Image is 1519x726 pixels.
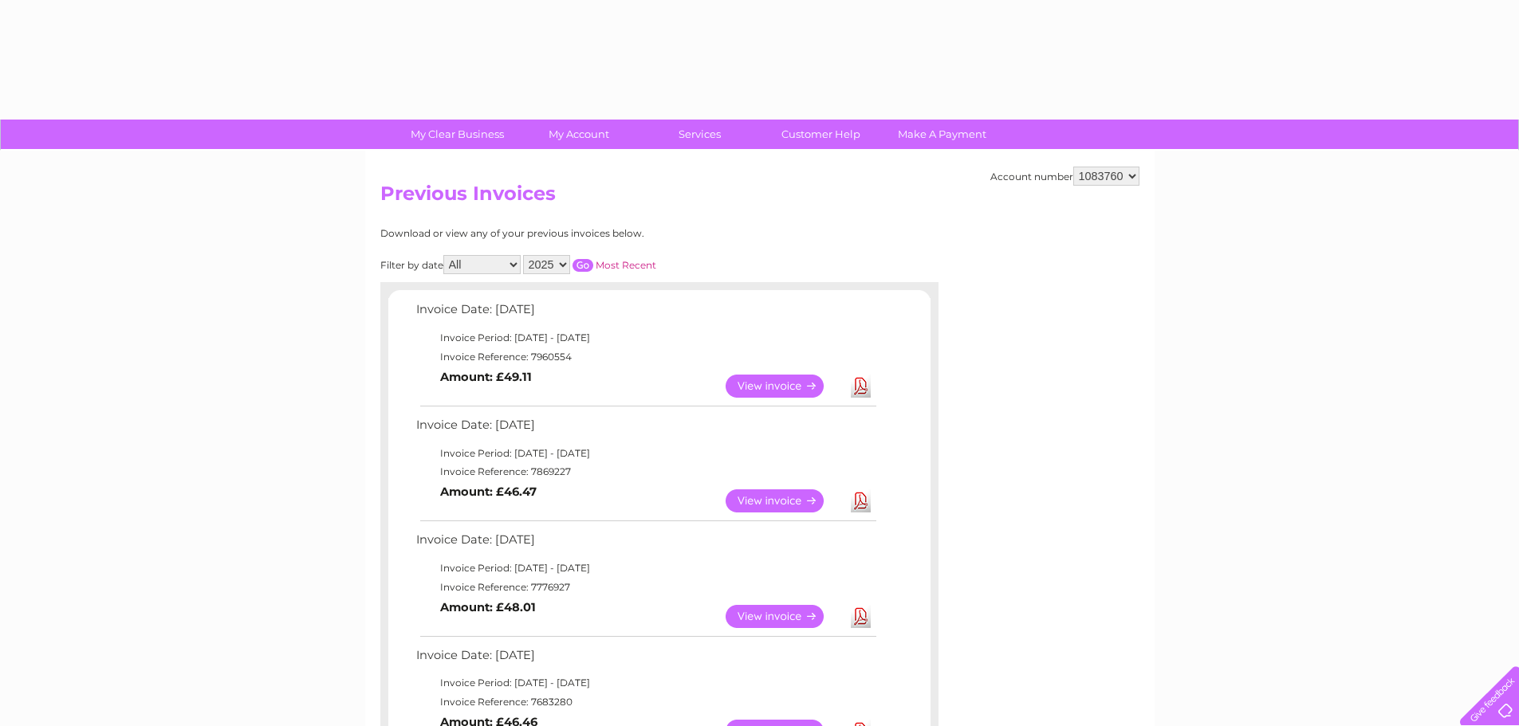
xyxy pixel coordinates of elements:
a: Download [851,605,871,628]
div: Account number [990,167,1139,186]
a: View [726,605,843,628]
b: Amount: £46.47 [440,485,537,499]
a: My Account [513,120,644,149]
a: View [726,375,843,398]
td: Invoice Period: [DATE] - [DATE] [412,328,879,347]
td: Invoice Date: [DATE] [412,529,879,559]
a: Services [634,120,765,149]
a: Download [851,375,871,398]
td: Invoice Reference: 7960554 [412,347,879,367]
td: Invoice Date: [DATE] [412,414,879,444]
h2: Previous Invoices [380,182,1139,213]
td: Invoice Period: [DATE] - [DATE] [412,444,879,463]
a: Download [851,489,871,512]
div: Filter by date [380,255,799,274]
b: Amount: £48.01 [440,600,536,614]
a: View [726,489,843,512]
a: Customer Help [755,120,887,149]
td: Invoice Period: [DATE] - [DATE] [412,559,879,578]
a: Most Recent [596,259,656,271]
td: Invoice Date: [DATE] [412,645,879,674]
td: Invoice Reference: 7683280 [412,693,879,712]
a: Make A Payment [876,120,1008,149]
td: Invoice Period: [DATE] - [DATE] [412,673,879,693]
td: Invoice Reference: 7869227 [412,462,879,481]
a: My Clear Business [392,120,523,149]
b: Amount: £49.11 [440,370,532,384]
td: Invoice Date: [DATE] [412,299,879,328]
div: Download or view any of your previous invoices below. [380,228,799,239]
td: Invoice Reference: 7776927 [412,578,879,597]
